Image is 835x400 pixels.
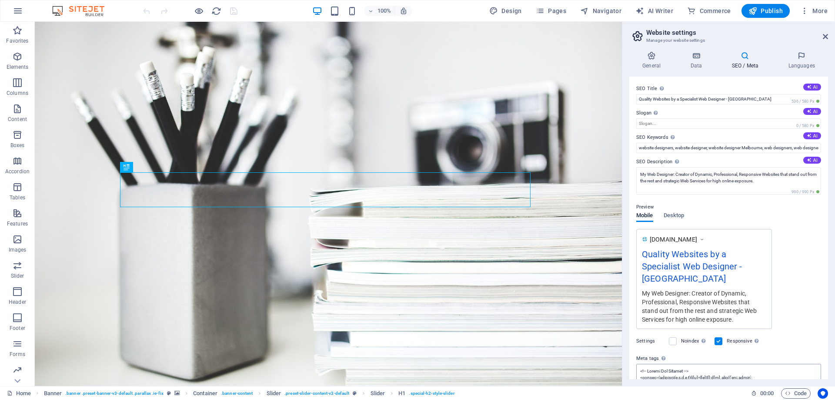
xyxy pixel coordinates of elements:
span: Desktop [664,210,685,222]
span: Navigator [580,7,621,15]
button: SEO Keywords [803,132,821,139]
h3: Manage your website settings [646,37,811,44]
div: Quality Websites by a Specialist Web Designer - [GEOGRAPHIC_DATA] [642,248,766,289]
span: Click to select. Double-click to edit [193,388,217,399]
span: Click to select. Double-click to edit [398,388,405,399]
button: Commerce [684,4,735,18]
h6: Session time [751,388,774,399]
a: Click to cancel selection. Double-click to open Pages [7,388,31,399]
button: reload [211,6,221,16]
div: Design (Ctrl+Alt+Y) [486,4,525,18]
button: Click here to leave preview mode and continue editing [194,6,204,16]
span: . banner .preset-banner-v3-default .parallax .ie-fix [65,388,164,399]
span: . preset-slider-content-v3-default [284,388,349,399]
button: AI Writer [632,4,677,18]
h6: 100% [377,6,391,16]
p: Features [7,220,28,227]
span: . special-h2-style-slider [409,388,454,399]
p: Elements [7,64,29,71]
span: Mobile [636,210,653,222]
p: Columns [7,90,28,97]
label: Meta tags [636,353,821,364]
h4: SEO / Meta [718,51,775,70]
button: Pages [532,4,570,18]
h4: Languages [775,51,828,70]
button: Usercentrics [818,388,828,399]
span: [DOMAIN_NAME] [650,235,697,244]
span: Click to select. Double-click to edit [371,388,385,399]
i: On resize automatically adjust zoom level to fit chosen device. [400,7,407,15]
span: Pages [536,7,566,15]
button: 100% [364,6,395,16]
i: Reload page [211,6,221,16]
p: Slider [11,272,24,279]
p: Footer [10,325,25,332]
span: 990 / 990 Px [790,189,821,195]
span: AI Writer [635,7,673,15]
img: Editor Logo [50,6,115,16]
button: SEO Description [803,157,821,164]
p: Forms [10,351,25,358]
h4: General [629,51,677,70]
input: Slogan... [636,118,821,129]
label: SEO Description [636,157,821,167]
label: SEO Title [636,84,821,94]
span: 536 / 580 Px [790,98,821,104]
label: Noindex [681,336,709,346]
p: Tables [10,194,25,201]
i: This element is a customizable preset [353,391,357,396]
span: More [800,7,828,15]
nav: breadcrumb [44,388,455,399]
p: Content [8,116,27,123]
button: Code [781,388,811,399]
span: Design [489,7,522,15]
span: 0 / 580 Px [795,123,821,129]
i: This element contains a background [174,391,180,396]
h4: Data [677,51,718,70]
img: logo.png [642,236,648,242]
label: Responsive [727,336,761,346]
span: Click to select. Double-click to edit [267,388,281,399]
span: : [766,390,768,397]
button: Slogan [803,108,821,115]
span: Commerce [687,7,731,15]
span: . banner-content [221,388,253,399]
p: Favorites [6,37,28,44]
h2: Website settings [646,29,828,37]
p: Accordion [5,168,30,175]
span: Code [785,388,807,399]
i: This element is a customizable preset [167,391,171,396]
button: More [797,4,831,18]
button: Navigator [577,4,625,18]
button: Publish [741,4,790,18]
button: SEO Title [803,84,821,91]
span: Click to select. Double-click to edit [44,388,62,399]
label: SEO Keywords [636,132,821,143]
span: 00 00 [760,388,774,399]
span: Publish [748,7,783,15]
p: Images [9,246,27,253]
p: Boxes [10,142,25,149]
label: Settings [636,336,665,346]
button: Design [486,4,525,18]
div: My Web Designer: Creator of Dynamic, Professional, Responsive Websites that stand out from the re... [642,289,766,324]
p: Preview [636,202,654,212]
div: Preview [636,212,684,229]
label: Slogan [636,108,821,118]
p: Header [9,299,26,306]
